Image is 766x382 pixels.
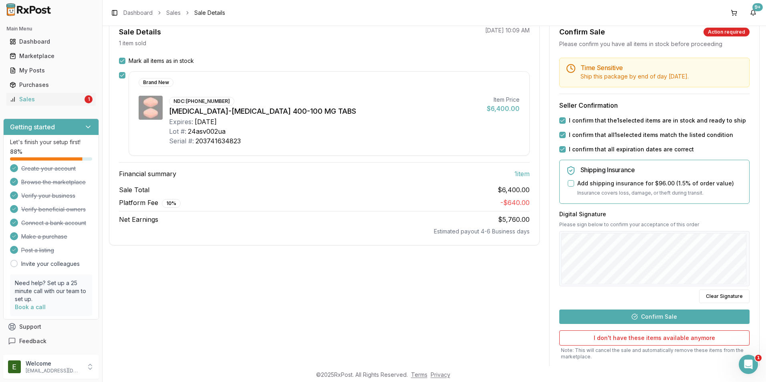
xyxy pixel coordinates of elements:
div: Expires: [169,117,193,127]
a: Dashboard [6,34,96,49]
span: $5,760.00 [498,215,530,223]
a: Sales1 [6,92,96,107]
nav: breadcrumb [123,9,225,17]
span: 88 % [10,148,22,156]
a: Sales [166,9,181,17]
h3: Getting started [10,122,55,132]
div: Brand New [139,78,173,87]
div: 24asv002ua [188,127,226,136]
div: Lot #: [169,127,186,136]
div: 203741634823 [196,136,241,146]
button: Purchases [3,78,99,91]
span: 1 item [514,169,530,179]
div: Serial #: [169,136,194,146]
p: [DATE] 10:09 AM [485,26,530,34]
button: Dashboard [3,35,99,48]
h5: Shipping Insurance [581,167,743,173]
label: Mark all items as in stock [129,57,194,65]
span: Verify your business [21,192,75,200]
p: Need help? Set up a 25 minute call with our team to set up. [15,279,87,303]
span: Platform Fee [119,198,181,208]
div: Item Price [487,96,520,104]
div: 1 [85,95,93,103]
h5: Time Sensitive [581,64,743,71]
button: My Posts [3,64,99,77]
span: Ship this package by end of day [DATE] . [581,73,689,80]
span: 1 [755,355,762,361]
a: My Posts [6,63,96,78]
span: Sale Details [194,9,225,17]
div: 10 % [162,199,181,208]
label: I confirm that the 1 selected items are in stock and ready to ship [569,117,746,125]
span: Connect a bank account [21,219,86,227]
a: Dashboard [123,9,153,17]
span: Sale Total [119,185,149,195]
span: Feedback [19,337,46,345]
a: Purchases [6,78,96,92]
p: [EMAIL_ADDRESS][DOMAIN_NAME] [26,368,81,374]
div: Dashboard [10,38,93,46]
img: User avatar [8,360,21,373]
span: Financial summary [119,169,176,179]
span: - $640.00 [500,199,530,207]
button: 9+ [747,6,760,19]
span: Create your account [21,165,76,173]
h2: Main Menu [6,26,96,32]
div: Estimated payout 4-6 Business days [119,227,530,235]
label: I confirm that all expiration dates are correct [569,145,694,153]
button: I don't have these items available anymore [559,330,750,346]
a: Privacy [431,371,450,378]
label: Add shipping insurance for $96.00 ( 1.5 % of order value) [577,179,734,187]
span: Browse the marketplace [21,178,86,186]
span: Make a purchase [21,233,67,241]
img: Sofosbuvir-Velpatasvir 400-100 MG TABS [139,96,163,120]
div: [MEDICAL_DATA]-[MEDICAL_DATA] 400-100 MG TABS [169,106,480,117]
p: Let's finish your setup first! [10,138,92,146]
h3: Digital Signature [559,210,750,218]
div: My Posts [10,66,93,74]
label: I confirm that all 1 selected items match the listed condition [569,131,733,139]
p: Insurance covers loss, damage, or theft during transit. [577,189,743,197]
button: Confirm Sale [559,310,750,324]
span: Post a listing [21,246,54,254]
a: Invite your colleagues [21,260,80,268]
button: Marketplace [3,50,99,62]
div: Sales [10,95,83,103]
span: Verify beneficial owners [21,205,86,213]
button: Sales1 [3,93,99,106]
span: Net Earnings [119,215,158,224]
div: Marketplace [10,52,93,60]
div: Action required [704,28,750,36]
a: Book a call [15,304,46,310]
div: Please confirm you have all items in stock before proceeding [559,40,750,48]
button: Feedback [3,334,99,348]
img: RxPost Logo [3,3,54,16]
div: NDC: [PHONE_NUMBER] [169,97,234,106]
div: $6,400.00 [487,104,520,113]
div: Sale Details [119,26,161,38]
p: Please sign below to confirm your acceptance of this order [559,221,750,228]
div: 9+ [752,3,763,11]
div: [DATE] [195,117,217,127]
div: Confirm Sale [559,26,605,38]
button: Clear Signature [699,290,750,303]
h3: Seller Confirmation [559,101,750,110]
a: Terms [411,371,427,378]
p: Welcome [26,360,81,368]
button: Support [3,320,99,334]
p: 1 item sold [119,39,146,47]
a: Marketplace [6,49,96,63]
iframe: Intercom live chat [739,355,758,374]
div: Purchases [10,81,93,89]
p: Note: This will cancel the sale and automatically remove these items from the marketplace. [559,347,750,360]
span: $6,400.00 [498,185,530,195]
